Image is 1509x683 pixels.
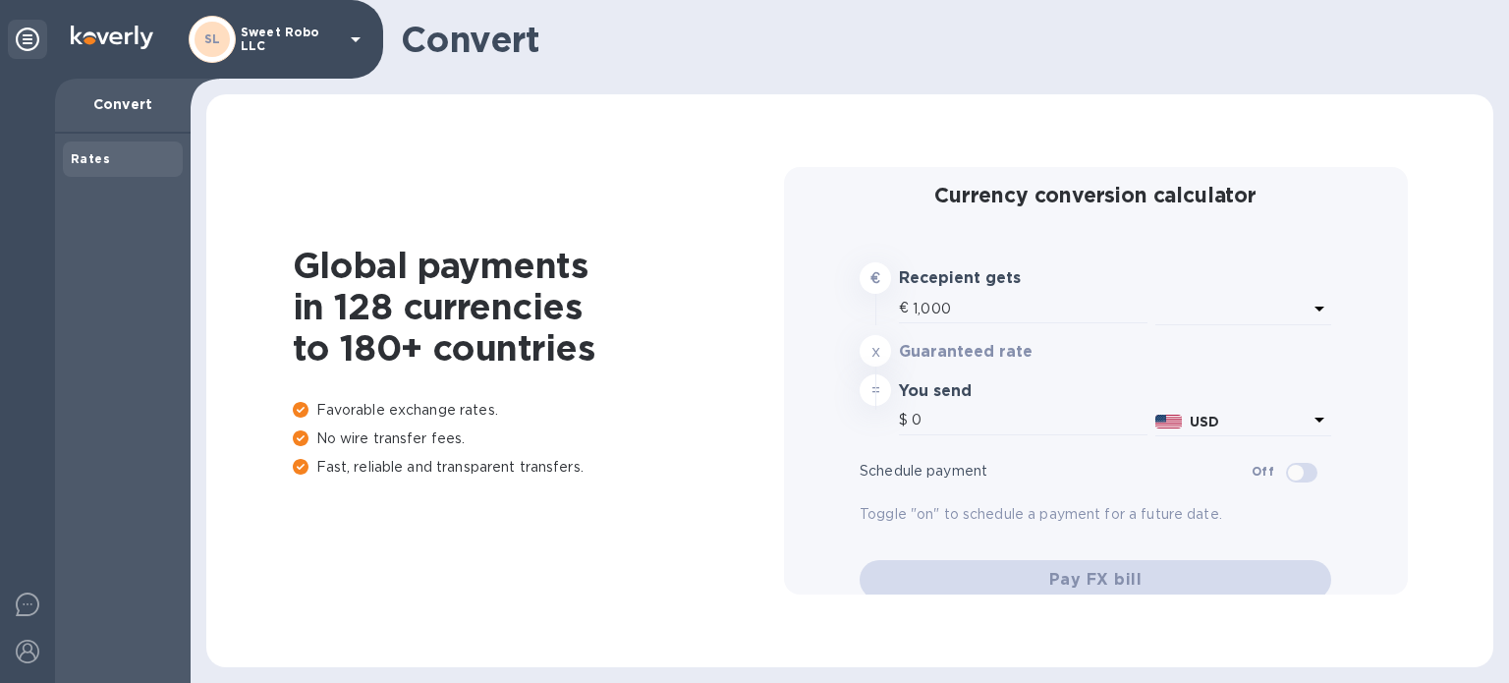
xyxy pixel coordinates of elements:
[401,19,1478,60] h1: Convert
[860,504,1331,525] p: Toggle "on" to schedule a payment for a future date.
[870,270,880,286] strong: €
[899,343,1090,362] h3: Guaranteed rate
[1155,415,1182,428] img: USD
[912,406,1147,435] input: Amount
[913,294,1147,323] input: Amount
[1252,464,1274,479] b: Off
[241,26,339,53] p: Sweet Robo LLC
[71,94,175,114] p: Convert
[293,245,784,369] h1: Global payments in 128 currencies to 180+ countries
[899,406,912,435] div: $
[293,457,784,478] p: Fast, reliable and transparent transfers.
[860,461,1252,482] p: Schedule payment
[293,428,784,449] p: No wire transfer fees.
[71,151,110,166] b: Rates
[8,20,47,59] div: Unpin categories
[204,31,221,46] b: SL
[899,294,913,323] div: €
[860,183,1331,207] h2: Currency conversion calculator
[293,400,784,421] p: Favorable exchange rates.
[71,26,153,49] img: Logo
[899,382,1090,401] h3: You send
[899,269,1090,288] h3: Recepient gets
[1190,414,1219,429] b: USD
[860,374,891,406] div: =
[860,335,891,367] div: x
